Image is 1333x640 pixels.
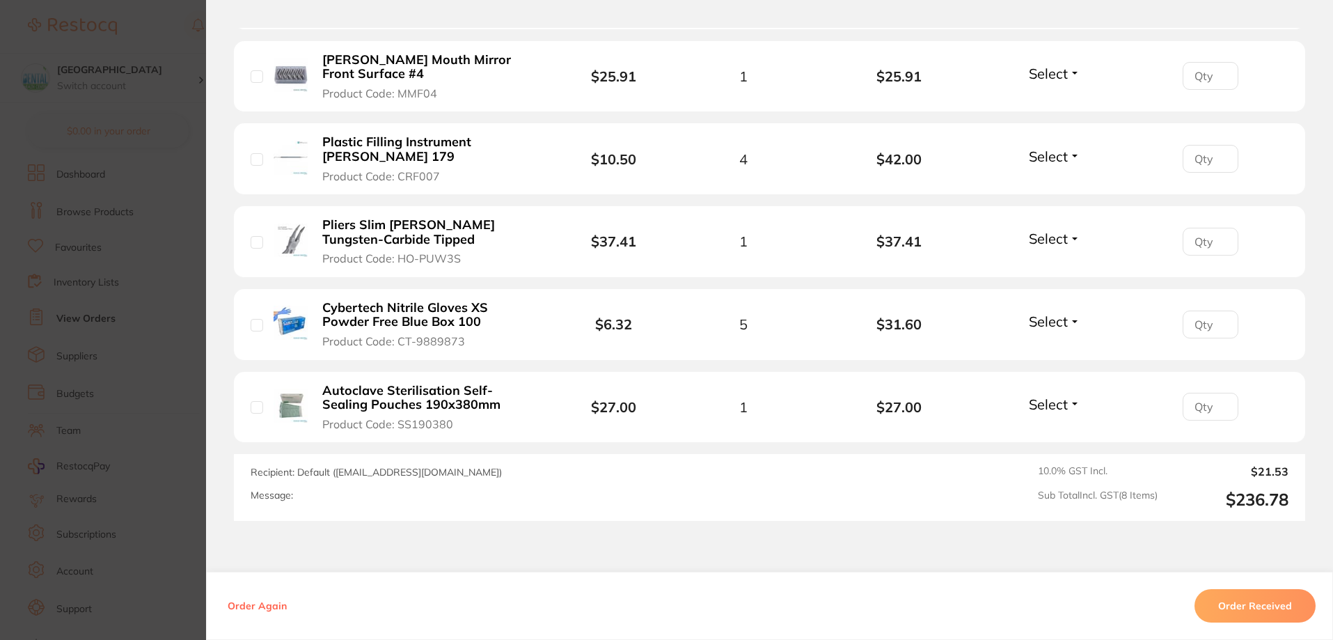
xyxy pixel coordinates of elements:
[1183,62,1238,90] input: Qty
[821,316,977,332] b: $31.60
[322,87,437,100] span: Product Code: MMF04
[1169,465,1288,478] output: $21.53
[821,151,977,167] b: $42.00
[61,30,247,357] div: Hi [PERSON_NAME], ​ Starting [DATE], we’re making some updates to our product offerings on the Re...
[1029,148,1068,165] span: Select
[591,233,636,250] b: $37.41
[739,151,748,167] span: 4
[739,68,748,84] span: 1
[1029,313,1068,330] span: Select
[318,134,542,183] button: Plastic Filling Instrument [PERSON_NAME] 179 Product Code: CRF007
[1029,230,1068,247] span: Select
[318,300,542,349] button: Cybertech Nitrile Gloves XS Powder Free Blue Box 100 Product Code: CT-9889873
[274,58,308,92] img: Adam Mouth Mirror Front Surface #4
[591,398,636,416] b: $27.00
[821,399,977,415] b: $27.00
[322,218,537,247] b: Pliers Slim [PERSON_NAME] Tungsten-Carbide Tipped
[1025,230,1084,247] button: Select
[821,233,977,249] b: $37.41
[1169,490,1288,510] output: $236.78
[61,244,247,257] p: Message from Restocq, sent 3d ago
[1183,393,1238,421] input: Qty
[31,33,54,56] img: Profile image for Restocq
[322,170,440,182] span: Product Code: CRF007
[322,301,537,329] b: Cybertech Nitrile Gloves XS Powder Free Blue Box 100
[251,466,502,478] span: Recipient: Default ( [EMAIL_ADDRESS][DOMAIN_NAME] )
[595,315,632,333] b: $6.32
[1194,589,1316,623] button: Order Received
[318,217,542,266] button: Pliers Slim [PERSON_NAME] Tungsten-Carbide Tipped Product Code: HO-PUW3S
[322,53,537,81] b: [PERSON_NAME] Mouth Mirror Front Surface #4
[223,600,291,612] button: Order Again
[322,335,465,348] span: Product Code: CT-9889873
[1183,311,1238,338] input: Qty
[61,30,247,239] div: Message content
[322,418,453,430] span: Product Code: SS190380
[274,224,308,258] img: Pliers Slim Weingart Tungsten-Carbide Tipped
[739,316,748,332] span: 5
[591,150,636,168] b: $10.50
[274,389,308,423] img: Autoclave Sterilisation Self- Sealing Pouches 190x380mm
[251,490,293,501] label: Message:
[1029,65,1068,82] span: Select
[1183,145,1238,173] input: Qty
[322,135,537,164] b: Plastic Filling Instrument [PERSON_NAME] 179
[274,141,308,175] img: Plastic Filling Instrument Baldwin 179
[821,68,977,84] b: $25.91
[1029,396,1068,413] span: Select
[322,384,537,412] b: Autoclave Sterilisation Self- Sealing Pouches 190x380mm
[1038,465,1158,478] span: 10.0 % GST Incl.
[1025,148,1084,165] button: Select
[1038,490,1158,510] span: Sub Total Incl. GST ( 8 Items)
[21,21,258,266] div: message notification from Restocq, 3d ago. Hi Kaity, ​ Starting 11 August, we’re making some upda...
[1025,396,1084,413] button: Select
[1025,313,1084,330] button: Select
[739,399,748,415] span: 1
[1025,65,1084,82] button: Select
[591,68,636,85] b: $25.91
[1183,228,1238,256] input: Qty
[274,306,308,340] img: Cybertech Nitrile Gloves XS Powder Free Blue Box 100
[322,252,461,265] span: Product Code: HO-PUW3S
[318,383,542,432] button: Autoclave Sterilisation Self- Sealing Pouches 190x380mm Product Code: SS190380
[739,233,748,249] span: 1
[318,52,542,101] button: [PERSON_NAME] Mouth Mirror Front Surface #4 Product Code: MMF04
